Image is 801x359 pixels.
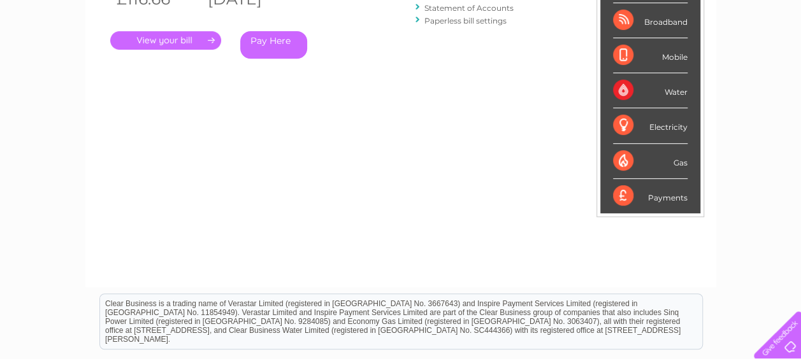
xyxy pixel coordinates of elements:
[613,108,688,143] div: Electricity
[644,54,682,64] a: Telecoms
[609,54,637,64] a: Energy
[100,7,702,62] div: Clear Business is a trading name of Verastar Limited (registered in [GEOGRAPHIC_DATA] No. 3667643...
[110,31,221,50] a: .
[716,54,747,64] a: Contact
[28,33,93,72] img: logo.png
[690,54,709,64] a: Blog
[424,16,507,25] a: Paperless bill settings
[613,144,688,179] div: Gas
[759,54,789,64] a: Log out
[424,3,514,13] a: Statement of Accounts
[613,73,688,108] div: Water
[240,31,307,59] a: Pay Here
[613,179,688,213] div: Payments
[561,6,649,22] a: 0333 014 3131
[577,54,601,64] a: Water
[613,38,688,73] div: Mobile
[613,3,688,38] div: Broadband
